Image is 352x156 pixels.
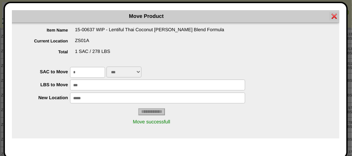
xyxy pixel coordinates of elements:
img: error.gif [332,13,337,19]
